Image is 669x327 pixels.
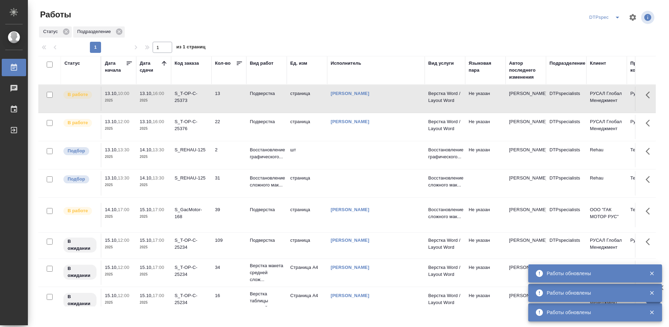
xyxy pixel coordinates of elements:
p: 13.10, [140,91,153,96]
p: 2025 [105,97,133,104]
td: Русал [627,233,667,258]
a: [PERSON_NAME] [331,207,369,212]
div: S_T-OP-C-25234 [175,264,208,278]
div: Исполнитель назначен, приступать к работе пока рано [63,237,97,253]
p: 12:00 [118,293,129,298]
div: Автор последнего изменения [509,60,543,81]
p: 2025 [105,213,133,220]
div: S_REHAU-125 [175,175,208,182]
div: split button [587,12,624,23]
p: В работе [68,207,88,214]
td: DTPspecialists [546,143,586,167]
p: 2025 [105,125,133,132]
td: Не указан [465,289,506,313]
p: 15.10, [140,265,153,270]
button: Здесь прячутся важные кнопки [641,87,658,103]
div: S_REHAU-125 [175,146,208,153]
td: Не указан [465,115,506,139]
button: Здесь прячутся важные кнопки [641,261,658,277]
div: Подразделение [73,26,125,38]
p: 2025 [140,271,168,278]
td: [PERSON_NAME] [506,115,546,139]
td: Не указан [465,203,506,227]
div: Код заказа [175,60,199,67]
p: 10:00 [118,91,129,96]
p: 17:00 [153,207,164,212]
div: S_T-OP-C-25373 [175,90,208,104]
td: [PERSON_NAME] [506,87,546,111]
td: страница [287,87,327,111]
td: [PERSON_NAME] [506,233,546,258]
p: 13.10, [105,175,118,181]
td: Не указан [465,261,506,285]
p: 15.10, [105,238,118,243]
span: Работы [38,9,71,20]
p: Подразделение [77,28,113,35]
td: страница [287,115,327,139]
p: 14.10, [105,207,118,212]
div: Проектная команда [630,60,664,74]
td: 39 [212,203,246,227]
p: 2025 [140,182,168,189]
div: Вид услуги [428,60,454,67]
p: 17:00 [153,293,164,298]
p: 2025 [140,97,168,104]
p: Подверстка [250,206,283,213]
div: Подразделение [549,60,585,67]
div: Работы обновлены [547,270,639,277]
p: В ожидании [68,293,92,307]
p: 16:00 [153,91,164,96]
p: 2025 [140,125,168,132]
div: Дата сдачи [140,60,161,74]
div: Ед. изм [290,60,307,67]
a: [PERSON_NAME] [331,119,369,124]
td: [PERSON_NAME] [506,289,546,313]
td: страница [287,203,327,227]
p: 13:30 [118,175,129,181]
p: 15.10, [140,238,153,243]
span: Посмотреть информацию [641,11,656,24]
td: DTPspecialists [546,171,586,196]
p: Восстановление графического... [428,146,462,160]
span: Настроить таблицу [624,9,641,26]
button: Здесь прячутся важные кнопки [641,203,658,220]
div: Исполнитель выполняет работу [63,90,97,99]
td: Русал [627,261,667,285]
p: 15.10, [140,293,153,298]
p: 17:00 [153,265,164,270]
p: Rehau [590,175,623,182]
div: Можно подбирать исполнителей [63,146,97,156]
p: 12:00 [118,238,129,243]
div: Работы обновлены [547,289,639,296]
td: 31 [212,171,246,196]
td: Русал [627,115,667,139]
button: Здесь прячутся важные кнопки [641,233,658,250]
p: Rehau [590,146,623,153]
p: 13.10, [140,119,153,124]
p: Восстановление сложного мак... [428,206,462,220]
p: 13.10, [105,119,118,124]
p: 13:30 [118,147,129,152]
p: 13:30 [153,147,164,152]
td: DTPspecialists [546,87,586,111]
button: Закрыть [645,309,659,316]
p: 2025 [105,244,133,251]
td: [PERSON_NAME] [506,171,546,196]
p: В ожидании [68,265,92,279]
p: Восстановление сложного мак... [428,175,462,189]
p: Восстановление сложного мак... [250,175,283,189]
td: Страница А4 [287,261,327,285]
p: 14.10, [140,147,153,152]
div: Статус [64,60,80,67]
p: 2025 [105,153,133,160]
p: Подверстка [250,237,283,244]
td: 34 [212,261,246,285]
p: 2025 [105,182,133,189]
p: В ожидании [68,238,92,252]
p: Подверстка [250,118,283,125]
td: [PERSON_NAME] [506,261,546,285]
p: Подверстка [250,90,283,97]
div: Исполнитель выполняет работу [63,118,97,128]
p: Восстановление графического... [250,146,283,160]
p: Верстка Word / Layout Word [428,118,462,132]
